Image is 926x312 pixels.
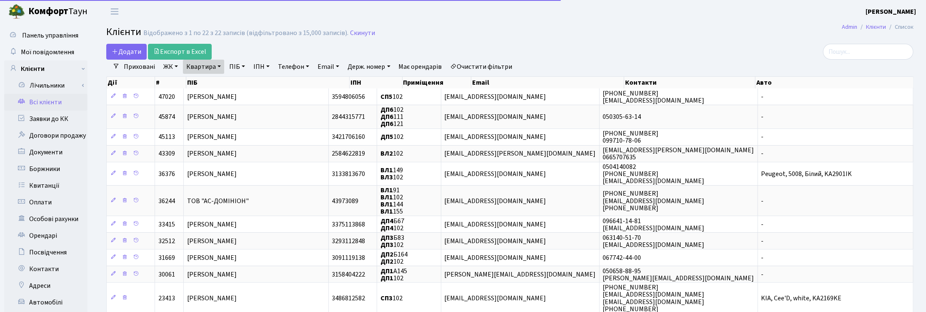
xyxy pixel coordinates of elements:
[158,92,175,101] span: 47020
[380,207,393,216] b: ВЛ1
[380,166,393,175] b: ВЛ1
[380,250,393,259] b: ДП2
[350,29,375,37] a: Скинути
[4,194,88,211] a: Оплати
[187,149,237,159] span: [PERSON_NAME]
[445,133,546,142] span: [EMAIL_ADDRESS][DOMAIN_NAME]
[22,31,78,40] span: Панель управління
[158,294,175,303] span: 23413
[332,149,365,159] span: 2584622819
[866,7,916,17] a: [PERSON_NAME]
[380,294,393,303] b: СП3
[445,196,546,206] span: [EMAIL_ADDRESS][DOMAIN_NAME]
[380,173,393,182] b: ВЛ3
[4,27,88,44] a: Панель управління
[380,267,407,283] span: А145 102
[332,253,365,262] span: 3091119138
[183,60,224,74] a: Квартира
[445,92,546,101] span: [EMAIL_ADDRESS][DOMAIN_NAME]
[761,133,764,142] span: -
[761,294,842,303] span: KIA, Cee'D, white, KA2169KE
[624,77,756,88] th: Контакти
[603,253,641,262] span: 067742-44-00
[158,220,175,229] span: 33415
[380,240,393,249] b: ДП3
[332,237,365,246] span: 3293112848
[28,5,68,18] b: Комфорт
[380,257,393,266] b: ДП2
[395,60,445,74] a: Має орендарів
[4,161,88,177] a: Боржники
[761,270,764,279] span: -
[445,270,596,279] span: [PERSON_NAME][EMAIL_ADDRESS][DOMAIN_NAME]
[4,177,88,194] a: Квитанції
[158,149,175,159] span: 43309
[4,244,88,261] a: Посвідчення
[445,149,596,159] span: [EMAIL_ADDRESS][PERSON_NAME][DOMAIN_NAME]
[187,169,237,179] span: [PERSON_NAME]
[332,92,365,101] span: 3594806056
[380,92,403,101] span: 102
[250,60,273,74] a: ІПН
[380,105,403,128] span: 102 111 121
[380,186,403,216] span: 91 102 144 155
[158,237,175,246] span: 32512
[332,133,365,142] span: 3421706160
[761,237,764,246] span: -
[380,120,393,129] b: ДП6
[761,220,764,229] span: -
[380,216,404,233] span: Б67 102
[603,233,705,249] span: 063140-51-70 [EMAIL_ADDRESS][DOMAIN_NAME]
[761,149,764,159] span: -
[187,112,237,121] span: [PERSON_NAME]
[158,133,175,142] span: 45113
[380,186,393,195] b: ВЛ1
[380,200,393,209] b: ВЛ1
[380,233,393,242] b: ДП3
[380,274,393,283] b: ДП1
[104,5,125,18] button: Переключити навігацію
[187,237,237,246] span: [PERSON_NAME]
[380,112,393,121] b: ДП6
[380,133,403,142] span: 102
[603,216,705,233] span: 096641-14-81 [EMAIL_ADDRESS][DOMAIN_NAME]
[445,220,546,229] span: [EMAIL_ADDRESS][DOMAIN_NAME]
[21,48,74,57] span: Мої повідомлення
[143,29,348,37] div: Відображено з 1 по 22 з 22 записів (відфільтровано з 15,000 записів).
[603,112,641,121] span: 050305-63-14
[445,169,546,179] span: [EMAIL_ADDRESS][DOMAIN_NAME]
[187,220,237,229] span: [PERSON_NAME]
[112,47,141,56] span: Додати
[886,23,913,32] li: Список
[275,60,313,74] a: Телефон
[4,277,88,294] a: Адреси
[158,253,175,262] span: 31669
[187,133,237,142] span: [PERSON_NAME]
[603,89,705,105] span: [PHONE_NUMBER] [EMAIL_ADDRESS][DOMAIN_NAME]
[158,270,175,279] span: 30061
[829,18,926,36] nav: breadcrumb
[4,227,88,244] a: Орендарі
[761,196,764,206] span: -
[603,189,705,213] span: [PHONE_NUMBER] [EMAIL_ADDRESS][DOMAIN_NAME] [PHONE_NUMBER]
[842,23,857,31] a: Admin
[187,196,249,206] span: ТОВ "АС-ДОМІНІОН"
[4,60,88,77] a: Клієнти
[187,294,237,303] span: [PERSON_NAME]
[350,77,402,88] th: ІПН
[332,270,365,279] span: 3158404222
[445,294,546,303] span: [EMAIL_ADDRESS][DOMAIN_NAME]
[380,250,408,266] span: Б164 102
[186,77,350,88] th: ПІБ
[380,166,403,182] span: 149 102
[756,77,913,88] th: Авто
[823,44,913,60] input: Пошук...
[28,5,88,19] span: Таун
[866,7,916,16] b: [PERSON_NAME]
[380,233,404,249] span: Б83 102
[226,60,248,74] a: ПІБ
[158,169,175,179] span: 36376
[761,169,852,179] span: Peugeot, 5008, Білий, KA2901IK
[107,77,155,88] th: Дії
[8,3,25,20] img: logo.png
